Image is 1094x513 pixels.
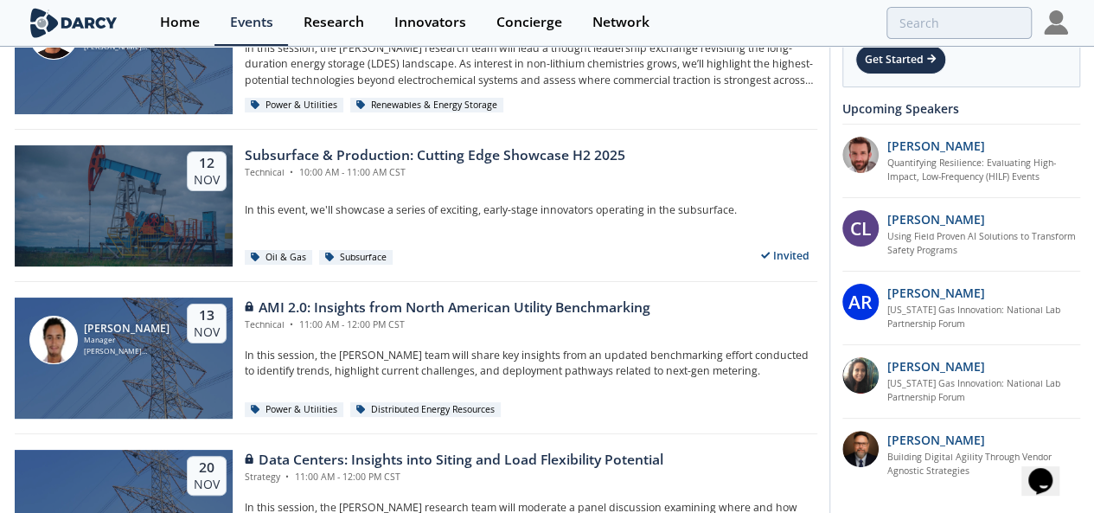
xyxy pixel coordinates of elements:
[245,166,625,180] div: Technical 10:00 AM - 11:00 AM CST
[84,42,171,53] div: [PERSON_NAME] Partners
[194,459,220,477] div: 20
[160,16,200,29] div: Home
[245,250,313,266] div: Oil & Gas
[887,157,1080,184] a: Quantifying Resilience: Evaluating High-Impact, Low-Frequency (HILF) Events
[245,318,650,332] div: Technical 11:00 AM - 12:00 PM CST
[886,7,1032,39] input: Advanced Search
[753,245,817,266] div: Invited
[842,210,879,247] div: CL
[319,250,393,266] div: Subsurface
[1044,10,1068,35] img: Profile
[887,304,1080,331] a: [US_STATE] Gas Innovation: National Lab Partnership Forum
[394,16,466,29] div: Innovators
[1021,444,1077,496] iframe: chat widget
[887,357,985,375] p: [PERSON_NAME]
[287,318,297,330] span: •
[245,348,817,380] p: In this session, the [PERSON_NAME] team will share key insights from an updated benchmarking effo...
[287,166,297,178] span: •
[887,137,985,155] p: [PERSON_NAME]
[194,307,220,324] div: 13
[29,316,78,364] img: Francisco Alvarez Colombo
[27,8,121,38] img: logo-wide.svg
[84,335,171,346] div: Manager
[887,431,985,449] p: [PERSON_NAME]
[304,16,364,29] div: Research
[15,145,817,266] a: 12 Nov Subsurface & Production: Cutting Edge Showcase H2 2025 Technical • 10:00 AM - 11:00 AM CST...
[887,230,1080,258] a: Using Field Proven AI Solutions to Transform Safety Programs
[245,41,817,88] p: In this session, the [PERSON_NAME] research team will lead a thought leadership exchange revisiti...
[245,471,663,484] div: Strategy 11:00 AM - 12:00 PM CST
[887,451,1080,478] a: Building Digital Agility Through Vendor Agnostic Strategies
[855,45,946,74] div: Get Started
[194,155,220,172] div: 12
[842,284,879,320] div: AR
[496,16,562,29] div: Concierge
[84,323,171,335] div: [PERSON_NAME]
[194,172,220,188] div: Nov
[245,202,817,218] p: In this event, we'll showcase a series of exciting, early-stage innovators operating in the subsu...
[194,477,220,492] div: Nov
[15,298,817,419] a: Francisco Alvarez Colombo [PERSON_NAME] Manager [PERSON_NAME] Partners 13 Nov AMI 2.0: Insights f...
[350,98,504,113] div: Renewables & Energy Storage
[887,284,985,302] p: [PERSON_NAME]
[84,346,171,357] div: [PERSON_NAME] Partners
[245,402,344,418] div: Power & Utilities
[887,210,985,228] p: [PERSON_NAME]
[842,93,1080,124] div: Upcoming Speakers
[842,137,879,173] img: 90f9c750-37bc-4a35-8c39-e7b0554cf0e9
[887,377,1080,405] a: [US_STATE] Gas Innovation: National Lab Partnership Forum
[350,402,502,418] div: Distributed Energy Resources
[842,357,879,394] img: P3oGsdP3T1ZY1PVH95Iw
[245,98,344,113] div: Power & Utilities
[194,324,220,340] div: Nov
[230,16,273,29] div: Events
[283,471,292,483] span: •
[592,16,649,29] div: Network
[245,450,663,471] div: Data Centers: Insights into Siting and Load Flexibility Potential
[245,145,625,166] div: Subsurface & Production: Cutting Edge Showcase H2 2025
[842,431,879,467] img: 48404825-f0c3-46ee-9294-8fbfebb3d474
[245,298,650,318] div: AMI 2.0: Insights from North American Utility Benchmarking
